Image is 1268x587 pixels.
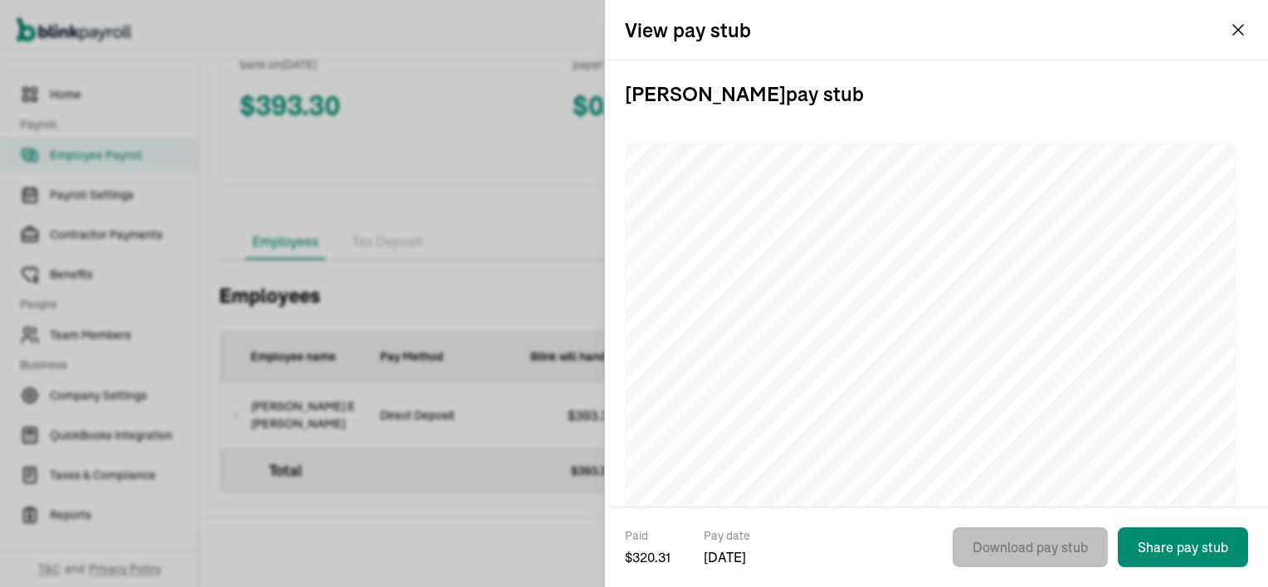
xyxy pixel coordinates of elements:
button: Share pay stub [1118,527,1248,567]
span: $ 320.31 [625,547,671,567]
span: Pay date [704,527,750,544]
button: Download pay stub [953,527,1108,567]
span: [DATE] [704,547,750,567]
h3: [PERSON_NAME] pay stub [625,61,1248,127]
h2: View pay stub [625,17,751,43]
span: Paid [625,527,671,544]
